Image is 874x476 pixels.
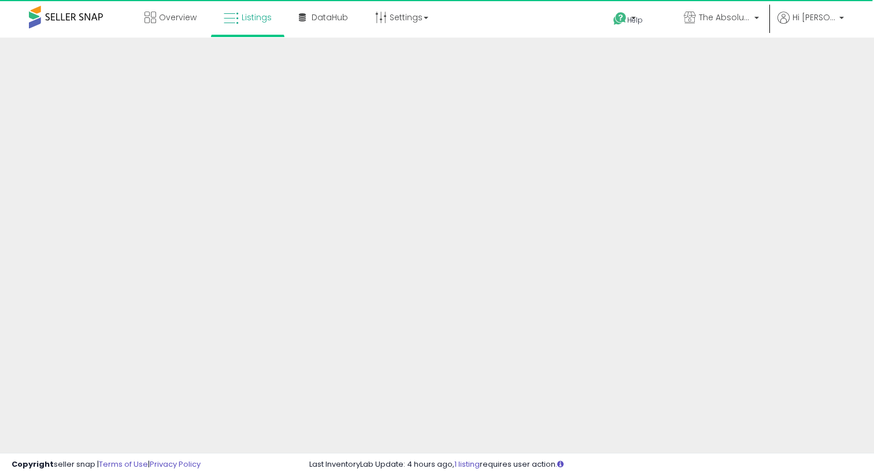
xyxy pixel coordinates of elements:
a: Help [604,3,665,38]
a: Hi [PERSON_NAME] [777,12,844,38]
span: Overview [159,12,197,23]
a: 1 listing [454,459,480,470]
div: seller snap | | [12,459,201,470]
i: Get Help [613,12,627,26]
span: Listings [242,12,272,23]
strong: Copyright [12,459,54,470]
span: Hi [PERSON_NAME] [792,12,836,23]
span: Help [627,15,643,25]
span: DataHub [312,12,348,23]
a: Privacy Policy [150,459,201,470]
a: Terms of Use [99,459,148,470]
div: Last InventoryLab Update: 4 hours ago, requires user action. [309,459,862,470]
span: The Absolute Value [699,12,751,23]
i: Click here to read more about un-synced listings. [557,460,564,468]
